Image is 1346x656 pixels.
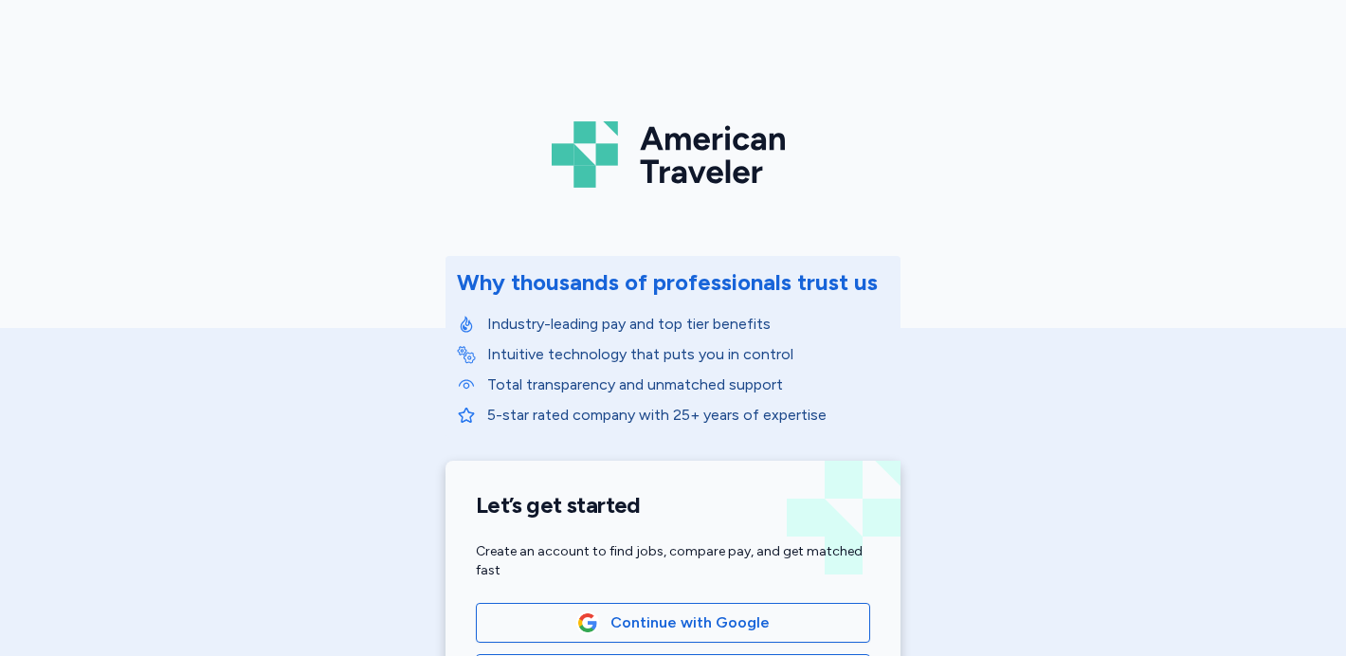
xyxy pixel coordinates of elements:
button: Google LogoContinue with Google [476,603,870,643]
p: Intuitive technology that puts you in control [487,343,889,366]
span: Continue with Google [610,611,770,634]
h1: Let’s get started [476,491,870,519]
img: Logo [552,114,794,195]
div: Create an account to find jobs, compare pay, and get matched fast [476,542,870,580]
div: Why thousands of professionals trust us [457,267,878,298]
p: Total transparency and unmatched support [487,374,889,396]
p: 5-star rated company with 25+ years of expertise [487,404,889,427]
img: Google Logo [577,612,598,633]
p: Industry-leading pay and top tier benefits [487,313,889,336]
